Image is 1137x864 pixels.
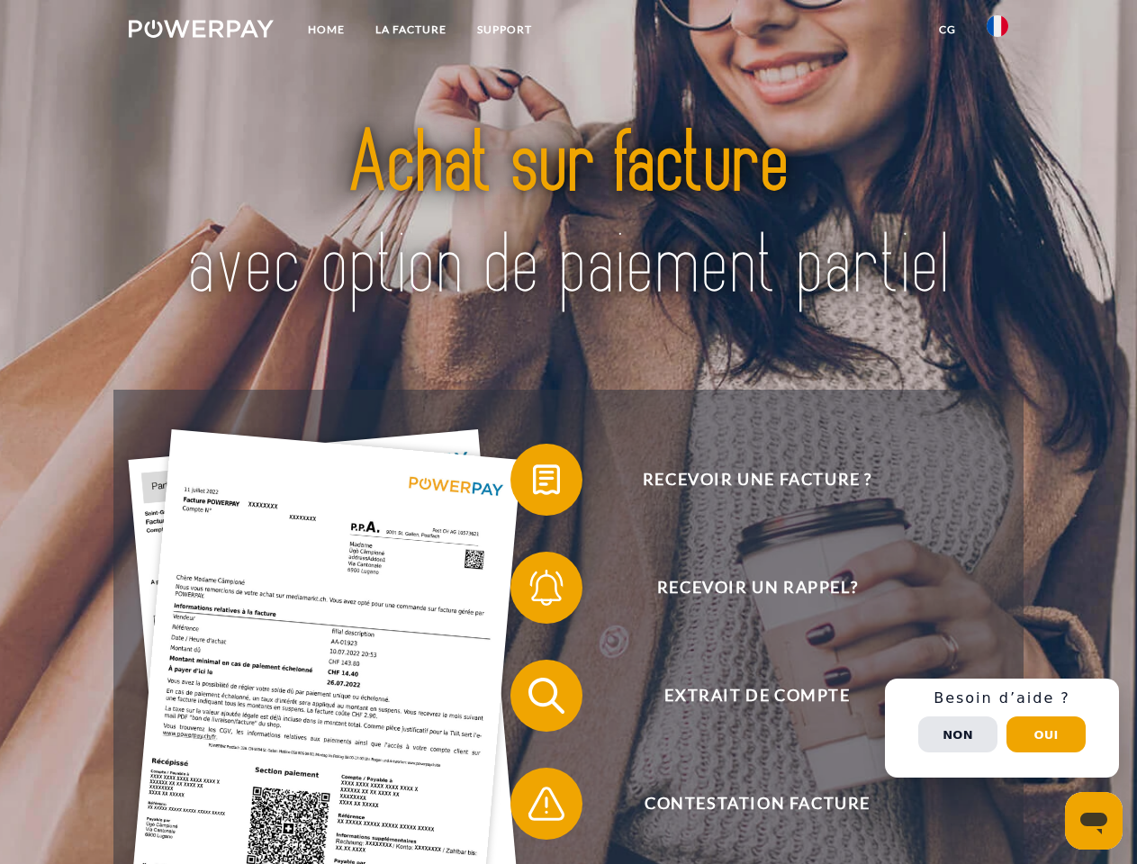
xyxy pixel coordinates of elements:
img: qb_bell.svg [524,565,569,610]
h3: Besoin d’aide ? [896,689,1108,707]
span: Recevoir une facture ? [537,444,978,516]
span: Contestation Facture [537,768,978,840]
span: Recevoir un rappel? [537,552,978,624]
button: Oui [1006,716,1086,752]
img: qb_bill.svg [524,457,569,502]
img: qb_search.svg [524,673,569,718]
a: CG [924,13,971,46]
span: Extrait de compte [537,660,978,732]
iframe: Bouton de lancement de la fenêtre de messagerie [1065,792,1123,850]
a: LA FACTURE [360,13,462,46]
img: logo-powerpay-white.svg [129,20,274,38]
img: qb_warning.svg [524,781,569,826]
button: Recevoir une facture ? [510,444,979,516]
a: Home [293,13,360,46]
a: Support [462,13,547,46]
button: Extrait de compte [510,660,979,732]
button: Contestation Facture [510,768,979,840]
img: fr [987,15,1008,37]
img: title-powerpay_fr.svg [172,86,965,345]
button: Recevoir un rappel? [510,552,979,624]
button: Non [918,716,997,752]
div: Schnellhilfe [885,679,1119,778]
